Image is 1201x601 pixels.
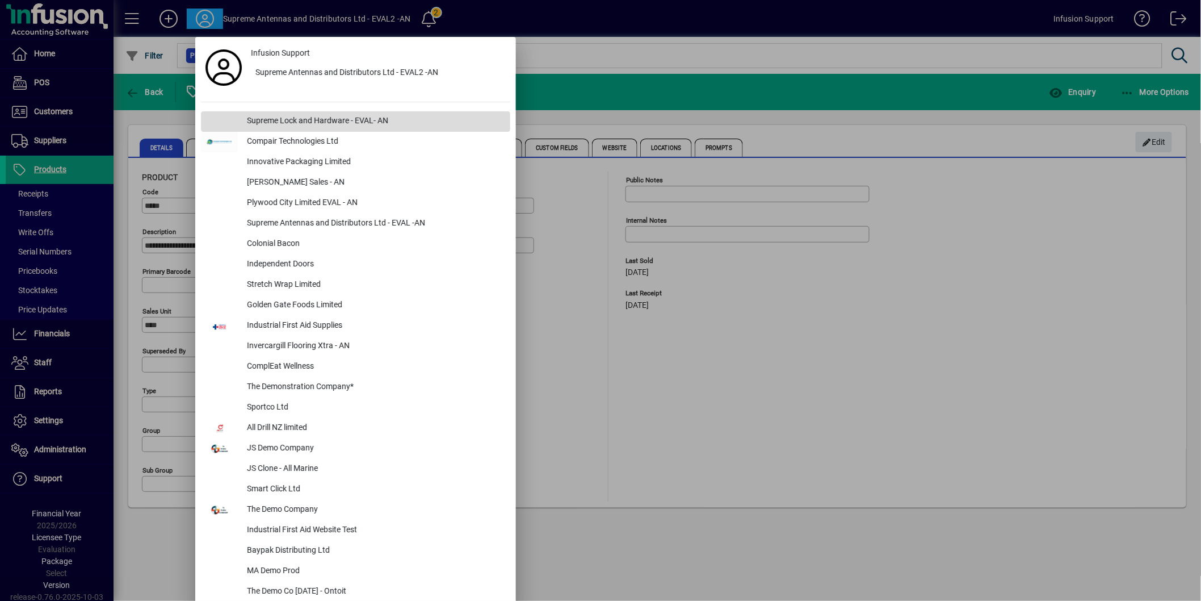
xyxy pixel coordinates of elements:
[201,254,510,275] button: Independent Doors
[201,357,510,377] button: ComplEat Wellness
[238,357,510,377] div: ComplEat Wellness
[201,398,510,418] button: Sportco Ltd
[201,132,510,152] button: Compair Technologies Ltd
[238,173,510,193] div: [PERSON_NAME] Sales - AN
[238,377,510,398] div: The Demonstration Company*
[201,336,510,357] button: Invercargill Flooring Xtra - AN
[201,57,246,78] a: Profile
[201,520,510,541] button: Industrial First Aid Website Test
[201,152,510,173] button: Innovative Packaging Limited
[238,132,510,152] div: Compair Technologies Ltd
[201,459,510,479] button: JS Clone - All Marine
[201,193,510,214] button: Plywood City Limited EVAL - AN
[238,500,510,520] div: The Demo Company
[238,316,510,336] div: Industrial First Aid Supplies
[251,47,310,59] span: Infusion Support
[201,173,510,193] button: [PERSON_NAME] Sales - AN
[238,336,510,357] div: Invercargill Flooring Xtra - AN
[238,193,510,214] div: Plywood City Limited EVAL - AN
[238,214,510,234] div: Supreme Antennas and Distributors Ltd - EVAL -AN
[201,275,510,295] button: Stretch Wrap Limited
[201,316,510,336] button: Industrial First Aid Supplies
[201,439,510,459] button: JS Demo Company
[201,418,510,439] button: All Drill NZ limited
[201,234,510,254] button: Colonial Bacon
[238,152,510,173] div: Innovative Packaging Limited
[238,234,510,254] div: Colonial Bacon
[238,561,510,582] div: MA Demo Prod
[238,459,510,479] div: JS Clone - All Marine
[238,398,510,418] div: Sportco Ltd
[238,439,510,459] div: JS Demo Company
[238,520,510,541] div: Industrial First Aid Website Test
[238,479,510,500] div: Smart Click Ltd
[238,541,510,561] div: Baypak Distributing Ltd
[238,418,510,439] div: All Drill NZ limited
[238,295,510,316] div: Golden Gate Foods Limited
[238,275,510,295] div: Stretch Wrap Limited
[201,561,510,582] button: MA Demo Prod
[201,214,510,234] button: Supreme Antennas and Distributors Ltd - EVAL -AN
[201,295,510,316] button: Golden Gate Foods Limited
[201,377,510,398] button: The Demonstration Company*
[238,254,510,275] div: Independent Doors
[201,111,510,132] button: Supreme Lock and Hardware - EVAL- AN
[246,43,510,63] a: Infusion Support
[201,500,510,520] button: The Demo Company
[238,111,510,132] div: Supreme Lock and Hardware - EVAL- AN
[246,63,510,84] button: Supreme Antennas and Distributors Ltd - EVAL2 -AN
[201,479,510,500] button: Smart Click Ltd
[201,541,510,561] button: Baypak Distributing Ltd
